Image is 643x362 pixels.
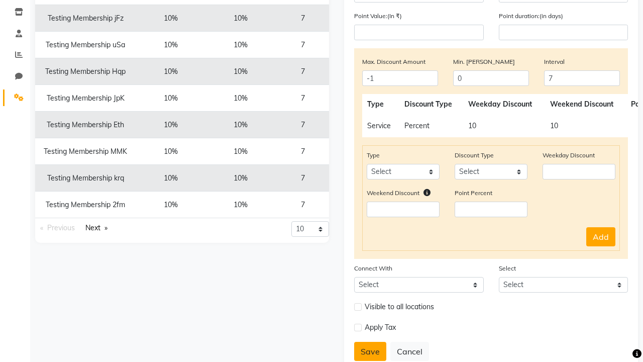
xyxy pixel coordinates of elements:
[35,112,136,138] td: Testing Membership Eth
[499,264,516,273] label: Select
[80,221,113,235] a: Next
[390,342,429,361] button: Cancel
[586,227,615,246] button: Add
[276,32,330,58] td: 7
[453,57,515,66] label: Min. [PERSON_NAME]
[367,151,380,160] label: Type
[362,115,399,137] td: Service
[544,57,565,66] label: Interval
[545,115,626,137] td: 10
[365,302,434,312] span: Visible to all locations
[545,94,626,115] th: Weekend Discount
[362,94,399,115] th: Type
[206,5,276,32] td: 10%
[276,85,330,112] td: 7
[35,58,136,85] td: Testing Membership Hqp
[136,138,206,165] td: 10%
[206,85,276,112] td: 10%
[206,58,276,85] td: 10%
[206,112,276,138] td: 10%
[463,115,545,137] td: 10
[354,12,402,21] label: Point Value:(In ₹)
[367,189,419,198] label: Weekend Discount
[276,192,330,218] td: 7
[543,151,595,160] label: Weekday Discount
[136,5,206,32] td: 10%
[455,189,492,198] label: Point Percent
[206,138,276,165] td: 10%
[35,138,136,165] td: Testing Membership MMK
[276,165,330,192] td: 7
[354,264,392,273] label: Connect With
[136,192,206,218] td: 10%
[354,342,386,361] button: Save
[35,85,136,112] td: Testing Membership JpK
[136,165,206,192] td: 10%
[35,5,136,32] td: Testing Membership jFz
[136,58,206,85] td: 10%
[136,32,206,58] td: 10%
[276,112,330,138] td: 7
[362,57,425,66] label: Max. Discount Amount
[47,223,75,232] span: Previous
[136,112,206,138] td: 10%
[499,12,563,21] label: Point duration:(in days)
[206,32,276,58] td: 10%
[276,5,330,32] td: 7
[35,221,175,235] nav: Pagination
[35,32,136,58] td: Testing Membership uSa
[206,192,276,218] td: 10%
[35,192,136,218] td: Testing Membership 2fm
[136,85,206,112] td: 10%
[276,58,330,85] td: 7
[276,138,330,165] td: 7
[455,151,494,160] label: Discount Type
[399,94,463,115] th: Discount Type
[399,115,463,137] td: Percent
[463,94,545,115] th: Weekday Discount
[206,165,276,192] td: 10%
[365,322,396,333] span: Apply Tax
[35,165,136,192] td: Testing Membership krq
